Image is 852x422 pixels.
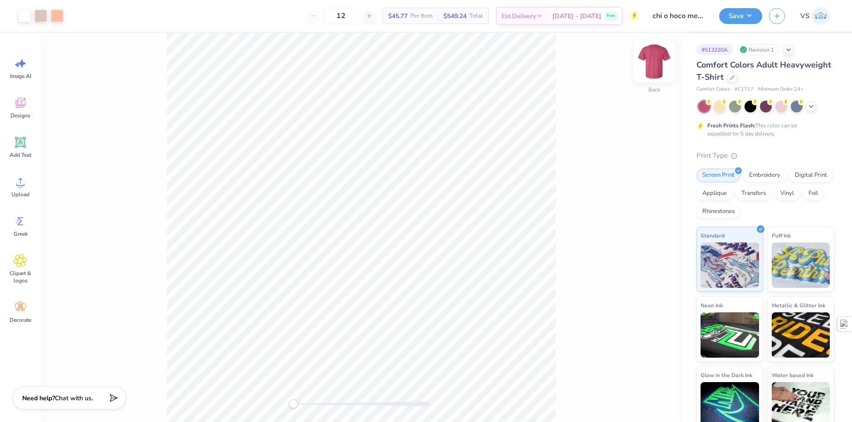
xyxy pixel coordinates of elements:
[735,86,754,93] span: # C1717
[552,11,601,21] span: [DATE] - [DATE]
[789,169,833,182] div: Digital Print
[646,7,712,25] input: Untitled Design
[469,11,483,21] span: Total
[10,316,31,324] span: Decorate
[758,86,803,93] span: Minimum Order: 24 +
[55,394,93,403] span: Chat with us.
[707,121,819,138] div: This color can be expedited for 5 day delivery.
[772,312,830,358] img: Metallic & Glitter Ink
[10,73,31,80] span: Image AI
[800,11,809,21] span: VS
[22,394,55,403] strong: Need help?
[410,11,433,21] span: Per Item
[289,399,298,408] div: Accessibility label
[696,205,740,218] div: Rhinestones
[10,151,31,159] span: Add Text
[11,191,29,198] span: Upload
[774,187,800,200] div: Vinyl
[701,370,752,380] span: Glow in the Dark Ink
[772,370,813,380] span: Water based Ink
[701,243,759,288] img: Standard
[323,8,359,24] input: – –
[772,231,791,240] span: Puff Ink
[701,301,723,310] span: Neon Ink
[743,169,786,182] div: Embroidery
[501,11,536,21] span: Est. Delivery
[696,44,733,55] div: # 513220A
[696,187,733,200] div: Applique
[14,230,28,238] span: Greek
[701,231,725,240] span: Standard
[5,270,35,284] span: Clipart & logos
[737,44,779,55] div: Revision 1
[812,7,830,25] img: Volodymyr Sobko
[701,312,759,358] img: Neon Ink
[10,112,30,119] span: Designs
[696,86,730,93] span: Comfort Colors
[796,7,834,25] a: VS
[607,13,615,19] span: Free
[696,169,740,182] div: Screen Print
[735,187,772,200] div: Transfers
[648,86,660,94] div: Back
[772,243,830,288] img: Puff Ink
[707,122,755,129] strong: Fresh Prints Flash:
[772,301,825,310] span: Metallic & Glitter Ink
[719,8,762,24] button: Save
[803,187,824,200] div: Foil
[443,11,467,21] span: $549.24
[636,44,672,80] img: Back
[696,150,834,161] div: Print Type
[388,11,408,21] span: $45.77
[696,59,831,82] span: Comfort Colors Adult Heavyweight T-Shirt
